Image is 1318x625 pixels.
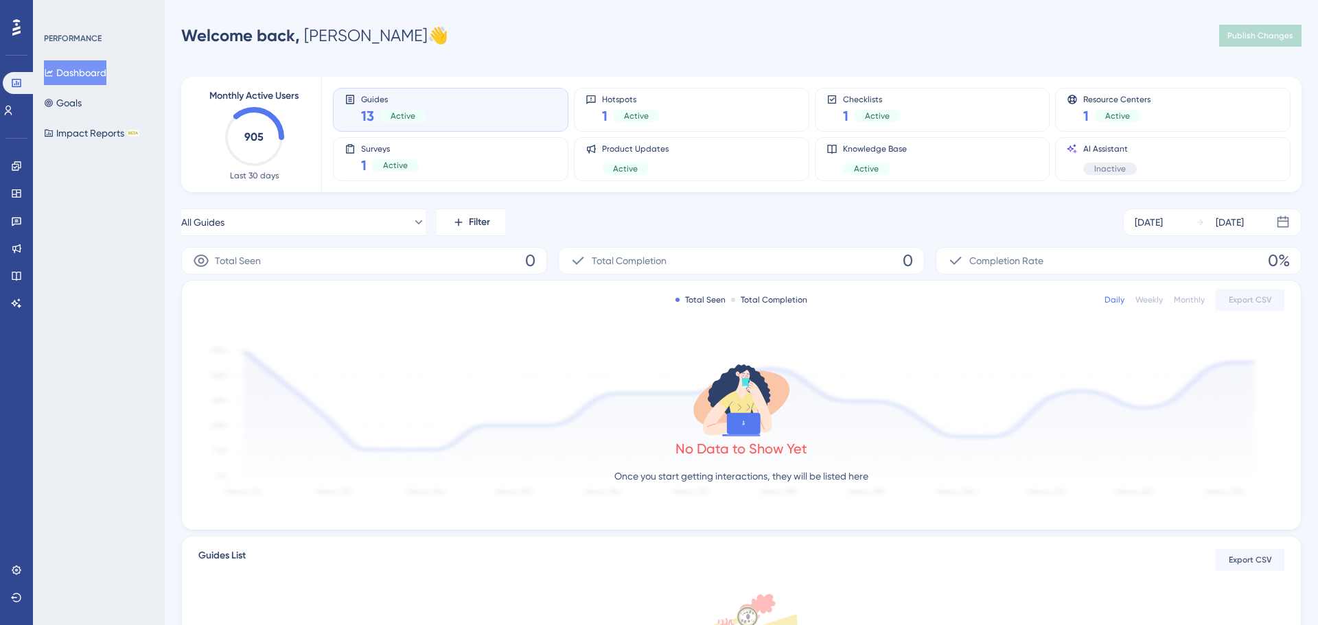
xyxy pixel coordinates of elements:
span: 0% [1268,250,1290,272]
span: 1 [1083,106,1089,126]
button: All Guides [181,209,426,236]
button: Goals [44,91,82,115]
div: [DATE] [1216,214,1244,231]
span: Active [613,163,638,174]
span: Monthly Active Users [209,88,299,104]
span: Guides List [198,547,246,572]
button: Export CSV [1216,289,1284,311]
span: 1 [602,106,608,126]
div: BETA [127,130,139,137]
span: Export CSV [1229,294,1272,305]
span: Filter [469,214,490,231]
span: 1 [843,106,848,126]
span: Guides [361,94,426,104]
span: Surveys [361,143,419,153]
span: Hotspots [602,94,660,104]
span: Active [1105,110,1130,121]
span: 0 [903,250,913,272]
div: PERFORMANCE [44,33,102,44]
button: Impact ReportsBETA [44,121,139,145]
span: 1 [361,156,367,175]
span: Export CSV [1229,554,1272,565]
span: Active [383,160,408,171]
div: No Data to Show Yet [675,439,807,458]
span: Welcome back, [181,25,300,45]
div: [DATE] [1135,214,1163,231]
span: Resource Centers [1083,94,1151,104]
span: Publish Changes [1227,30,1293,41]
span: Active [624,110,649,121]
div: Daily [1105,294,1124,305]
p: Once you start getting interactions, they will be listed here [614,468,868,484]
span: Active [391,110,415,121]
div: Weekly [1135,294,1163,305]
span: Total Seen [215,252,261,269]
span: Knowledge Base [843,143,907,154]
span: 13 [361,106,374,126]
button: Export CSV [1216,549,1284,571]
button: Filter [437,209,505,236]
span: Checklists [843,94,901,104]
span: Completion Rate [969,252,1043,269]
span: Inactive [1094,163,1126,174]
span: All Guides [181,214,224,231]
span: Total Completion [592,252,667,269]
span: Product Updates [602,143,669,154]
button: Publish Changes [1219,25,1302,47]
span: AI Assistant [1083,143,1137,154]
span: Active [865,110,890,121]
text: 905 [244,130,264,143]
div: [PERSON_NAME] 👋 [181,25,448,47]
span: Active [854,163,879,174]
span: Last 30 days [230,170,279,181]
button: Dashboard [44,60,106,85]
div: Total Completion [731,294,807,305]
div: Monthly [1174,294,1205,305]
div: Total Seen [675,294,726,305]
span: 0 [525,250,535,272]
